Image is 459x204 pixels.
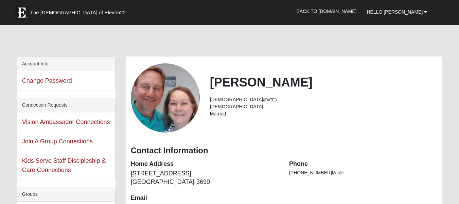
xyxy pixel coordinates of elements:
[210,75,437,90] h2: [PERSON_NAME]
[367,9,423,15] span: Hello [PERSON_NAME]
[131,63,200,132] a: View Fullsize Photo
[210,96,437,103] li: [DEMOGRAPHIC_DATA]
[17,98,115,112] div: Connection Requests
[131,146,438,156] h3: Contact Information
[17,57,115,71] div: Account Info
[131,194,279,203] dt: Email
[131,160,279,169] dt: Home Address
[210,110,437,117] li: Married
[332,171,344,175] span: Mobile
[22,119,110,125] a: Vision Ambassador Connections
[30,9,126,16] span: The [DEMOGRAPHIC_DATA] of Eleven22
[22,77,72,84] a: Change Password
[22,157,106,173] a: Kids Serve Staff Discipleship & Care Connections
[12,2,147,19] a: The [DEMOGRAPHIC_DATA] of Eleven22
[22,138,93,145] a: Join A Group Connections
[361,3,432,20] a: Hello [PERSON_NAME]
[263,98,277,102] small: ([DATE])
[210,103,437,110] li: [DEMOGRAPHIC_DATA]
[292,3,362,20] a: Back to [DOMAIN_NAME]
[289,169,437,176] li: [PHONE_NUMBER]
[289,160,437,169] dt: Phone
[131,169,279,187] dd: [STREET_ADDRESS] [GEOGRAPHIC_DATA]-3690
[15,6,29,19] img: Eleven22 logo
[17,187,115,202] div: Groups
